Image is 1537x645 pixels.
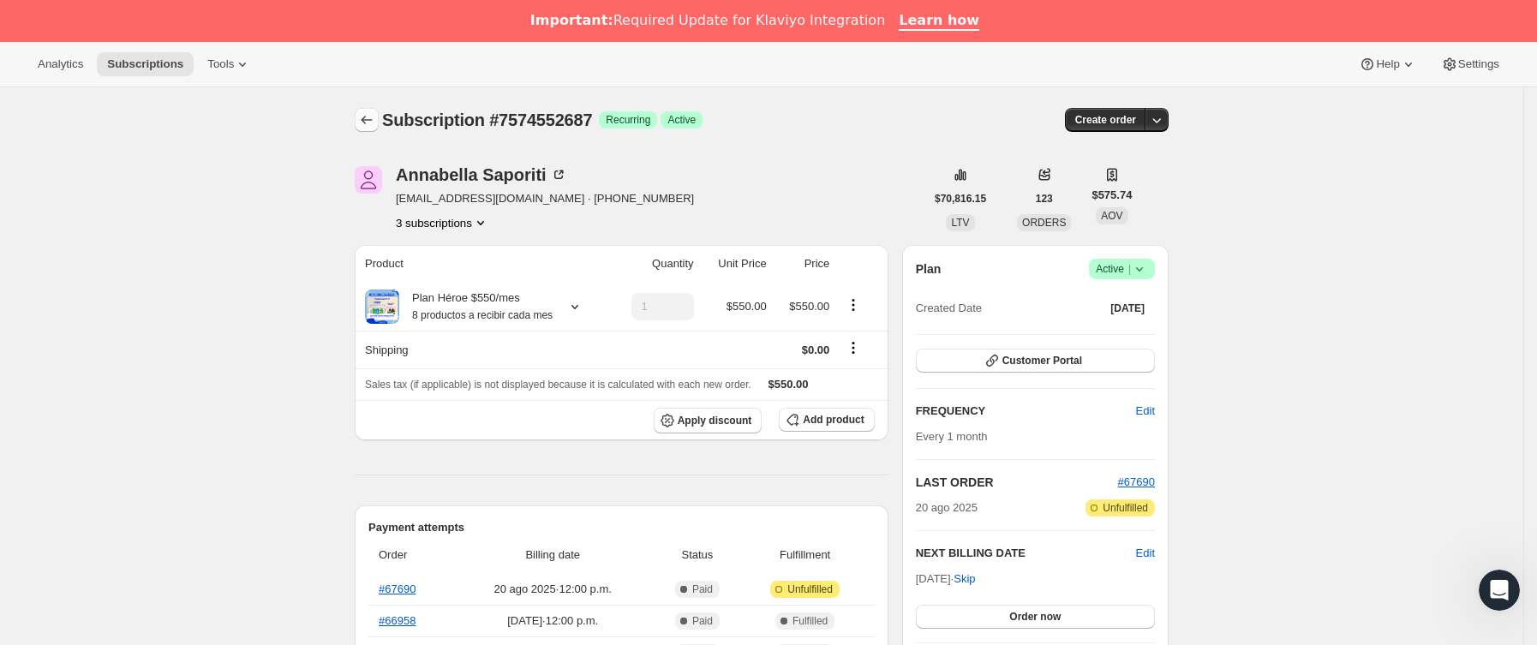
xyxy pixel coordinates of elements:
img: product img [365,290,399,324]
span: Active [1096,260,1148,278]
span: Subscription #7574552687 [382,110,592,129]
h2: FREQUENCY [916,403,1136,420]
th: Quantity [608,245,699,283]
span: Tools [207,57,234,71]
div: Annabella Saporiti [396,166,567,183]
span: Recurring [606,113,650,127]
button: Tools [197,52,261,76]
span: Active [667,113,696,127]
a: Learn how [899,12,979,31]
span: Status [659,546,735,564]
span: Settings [1458,57,1499,71]
button: Product actions [840,296,867,314]
span: Every 1 month [916,430,988,443]
button: Analytics [27,52,93,76]
span: $575.74 [1091,187,1132,204]
span: $550.00 [727,300,767,313]
span: Skip [954,570,975,588]
span: Apply discount [678,414,752,427]
span: Analytics [38,57,83,71]
span: Sales tax (if applicable) is not displayed because it is calculated with each new order. [365,379,751,391]
span: AOV [1101,210,1122,222]
span: Unfulfilled [1103,501,1148,515]
a: #66958 [379,614,416,627]
span: ORDERS [1022,217,1066,229]
span: Paid [692,614,713,628]
span: Subscriptions [107,57,183,71]
span: 123 [1036,192,1053,206]
span: $70,816.15 [935,192,986,206]
a: #67690 [1118,475,1155,488]
span: 20 ago 2025 · 12:00 p.m. [457,581,649,598]
span: Help [1376,57,1399,71]
th: Shipping [355,331,608,368]
span: 20 ago 2025 [916,499,978,517]
span: Order now [1009,610,1061,624]
span: Billing date [457,546,649,564]
button: $70,816.15 [924,187,996,211]
button: Edit [1136,545,1155,562]
span: Paid [692,582,713,596]
span: Create order [1075,113,1136,127]
span: $0.00 [802,343,830,356]
button: Product actions [396,214,489,231]
span: Unfulfilled [787,582,833,596]
h2: LAST ORDER [916,474,1118,491]
span: $550.00 [768,378,809,391]
button: Create order [1065,108,1146,132]
span: $550.00 [789,300,829,313]
span: | [1128,262,1131,276]
a: #67690 [379,582,416,595]
span: [DATE] · 12:00 p.m. [457,612,649,630]
span: LTV [951,217,969,229]
h2: NEXT BILLING DATE [916,545,1136,562]
button: 123 [1026,187,1063,211]
div: Plan Héroe $550/mes [399,290,553,324]
span: Annabella Saporiti [355,166,382,194]
span: Fulfilled [792,614,828,628]
span: [DATE] [1110,302,1145,315]
span: Add product [803,413,864,427]
b: Important: [530,12,613,28]
h2: Plan [916,260,942,278]
button: Shipping actions [840,338,867,357]
button: Subscriptions [355,108,379,132]
div: Required Update for Klaviyo Integration [530,12,885,29]
button: Help [1349,52,1426,76]
span: [DATE] · [916,572,976,585]
th: Unit Price [699,245,772,283]
span: Fulfillment [746,546,864,564]
button: Subscriptions [97,52,194,76]
button: #67690 [1118,474,1155,491]
small: 8 productos a recibir cada mes [412,309,553,321]
button: Settings [1431,52,1510,76]
button: Edit [1126,397,1165,425]
span: Created Date [916,300,982,317]
th: Product [355,245,608,283]
iframe: Intercom live chat [1479,570,1520,611]
button: Apply discount [654,408,763,433]
button: Skip [943,565,985,593]
h2: Payment attempts [368,519,875,536]
button: Add product [779,408,874,432]
span: Edit [1136,403,1155,420]
button: Order now [916,605,1155,629]
button: [DATE] [1100,296,1155,320]
th: Order [368,536,452,574]
th: Price [772,245,835,283]
span: [EMAIL_ADDRESS][DOMAIN_NAME] · [PHONE_NUMBER] [396,190,694,207]
span: Customer Portal [1002,354,1082,367]
button: Customer Portal [916,349,1155,373]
